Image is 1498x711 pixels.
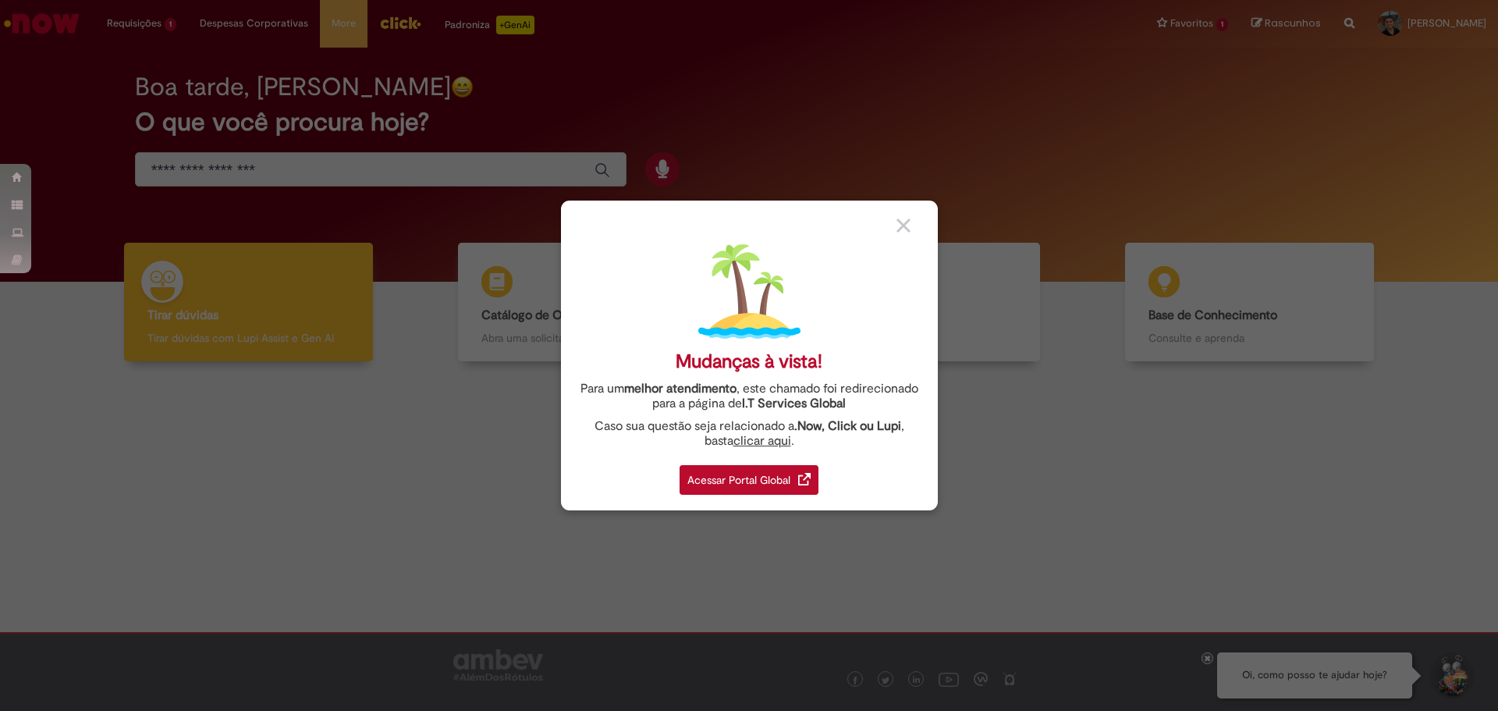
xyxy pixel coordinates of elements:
div: Para um , este chamado foi redirecionado para a página de [573,382,926,411]
div: Acessar Portal Global [680,465,818,495]
strong: .Now, Click ou Lupi [794,418,901,434]
img: redirect_link.png [798,473,811,485]
a: I.T Services Global [742,387,846,411]
div: Mudanças à vista! [676,350,822,373]
a: Acessar Portal Global [680,457,818,495]
a: clicar aqui [733,425,791,449]
img: close_button_grey.png [896,219,911,233]
strong: melhor atendimento [624,381,737,396]
div: Caso sua questão seja relacionado a , basta . [573,419,926,449]
img: island.png [698,240,800,343]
